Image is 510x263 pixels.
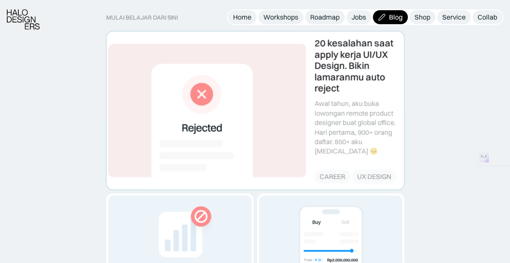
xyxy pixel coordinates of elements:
div: Blog [389,13,403,22]
a: Jobs [346,10,371,24]
div: Workshops [263,13,298,22]
div: Service [442,13,466,22]
a: Roadmap [305,10,345,24]
div: Collab [478,13,497,22]
a: Collab [473,10,502,24]
div: Shop [415,13,430,22]
a: Shop [409,10,435,24]
a: Blog [373,10,408,24]
div: Roadmap [310,13,340,22]
a: Workshops [258,10,303,24]
div: Home [233,13,251,22]
div: MULAI BELAJAR DARI SINI [106,14,404,21]
a: Home [228,10,256,24]
a: Service [437,10,471,24]
div: Jobs [352,13,366,22]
